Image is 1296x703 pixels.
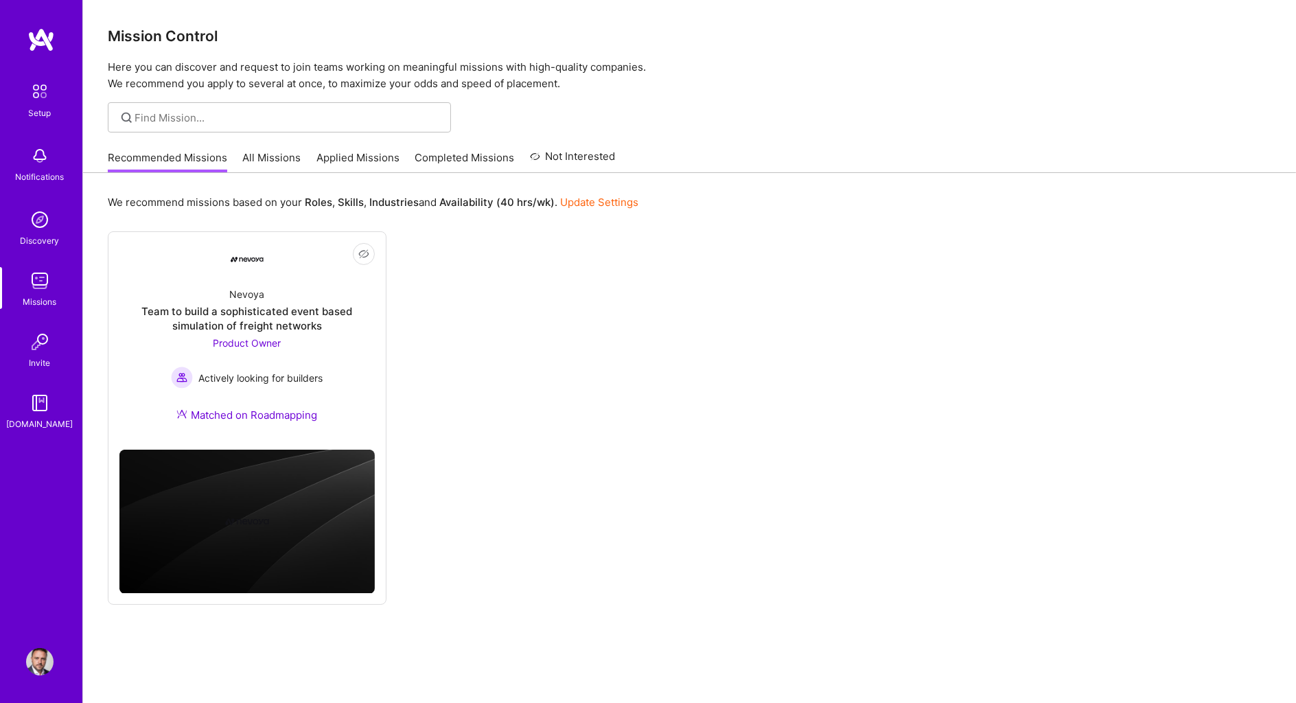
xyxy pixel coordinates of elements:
[305,196,332,209] b: Roles
[171,367,193,389] img: Actively looking for builders
[439,196,555,209] b: Availability (40 hrs/wk)
[119,110,135,126] i: icon SearchGrey
[530,148,616,173] a: Not Interested
[213,337,281,349] span: Product Owner
[23,648,57,676] a: User Avatar
[25,77,54,106] img: setup
[560,196,638,209] a: Update Settings
[26,389,54,417] img: guide book
[225,500,269,544] img: Company logo
[16,170,65,184] div: Notifications
[119,304,375,333] div: Team to build a sophisticated event based simulation of freight networks
[26,206,54,233] img: discovery
[7,417,73,431] div: [DOMAIN_NAME]
[229,287,264,301] div: Nevoya
[26,267,54,295] img: teamwork
[26,648,54,676] img: User Avatar
[108,27,1271,45] h3: Mission Control
[316,150,400,173] a: Applied Missions
[27,27,55,52] img: logo
[29,106,51,120] div: Setup
[198,371,323,385] span: Actively looking for builders
[30,356,51,370] div: Invite
[176,408,187,419] img: Ateam Purple Icon
[243,150,301,173] a: All Missions
[176,408,317,422] div: Matched on Roadmapping
[23,295,57,309] div: Missions
[369,196,419,209] b: Industries
[338,196,364,209] b: Skills
[21,233,60,248] div: Discovery
[108,195,638,209] p: We recommend missions based on your , , and .
[415,150,515,173] a: Completed Missions
[26,328,54,356] img: Invite
[358,249,369,260] i: icon EyeClosed
[119,243,375,439] a: Company LogoNevoyaTeam to build a sophisticated event based simulation of freight networksProduct...
[26,142,54,170] img: bell
[108,150,227,173] a: Recommended Missions
[135,111,441,125] input: Find Mission...
[119,450,375,594] img: cover
[108,59,1271,92] p: Here you can discover and request to join teams working on meaningful missions with high-quality ...
[231,257,264,262] img: Company Logo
